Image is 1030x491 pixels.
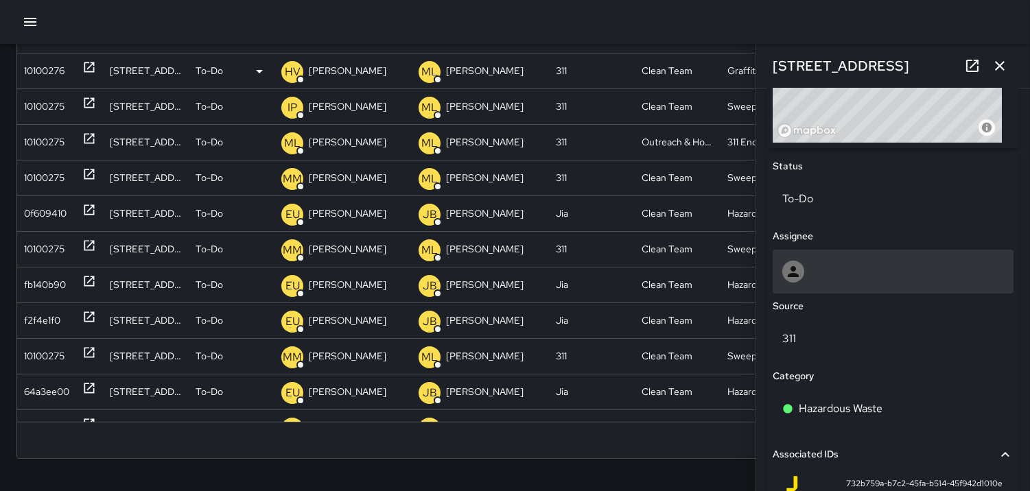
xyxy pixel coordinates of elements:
[635,374,721,409] div: Clean Team
[446,196,524,231] p: [PERSON_NAME]
[549,88,635,124] div: 311
[103,160,189,195] div: 901 Market Street
[421,242,438,259] p: ML
[196,160,223,195] p: To-Do
[24,160,65,195] div: 10100275
[721,302,806,338] div: Hazardous Waste
[721,409,806,445] div: Hazardous Waste
[103,231,189,267] div: 925 Market Street
[549,53,635,88] div: 311
[721,124,806,160] div: 311 Encampments
[721,267,806,302] div: Hazardous Waste
[446,125,524,160] p: [PERSON_NAME]
[423,278,437,294] p: JB
[196,267,223,302] p: To-Do
[24,53,65,88] div: 10100276
[24,339,65,374] div: 10100275
[196,374,223,409] p: To-Do
[283,242,302,259] p: MM
[24,410,67,445] div: 1629e720
[24,267,66,302] div: fb140b90
[446,89,524,124] p: [PERSON_NAME]
[549,195,635,231] div: Jia
[103,409,189,445] div: 1 Grove Street
[309,125,386,160] p: [PERSON_NAME]
[285,313,300,330] p: EU
[103,53,189,88] div: 98 7th Street
[423,313,437,330] p: JB
[721,53,806,88] div: Graffiti - Public
[446,410,524,445] p: [PERSON_NAME]
[309,232,386,267] p: [PERSON_NAME]
[196,339,223,374] p: To-Do
[309,374,386,409] p: [PERSON_NAME]
[196,89,223,124] p: To-Do
[103,124,189,160] div: 954 Howard Street
[549,267,635,302] div: Jia
[635,124,721,160] div: Outreach & Hospitality
[309,160,386,195] p: [PERSON_NAME]
[549,231,635,267] div: 311
[423,385,437,401] p: JB
[196,125,223,160] p: To-Do
[285,278,300,294] p: EU
[285,420,300,437] p: EU
[421,64,438,80] p: ML
[549,160,635,195] div: 311
[283,349,302,366] p: MM
[635,160,721,195] div: Clean Team
[721,88,806,124] div: Sweep
[196,53,223,88] p: To-Do
[288,99,297,116] p: IP
[24,303,60,338] div: f2f4e1f0
[309,53,386,88] p: [PERSON_NAME]
[196,410,223,445] p: To-Do
[309,196,386,231] p: [PERSON_NAME]
[635,409,721,445] div: Clean Team
[423,420,437,437] p: JB
[721,374,806,409] div: Hazardous Waste
[285,64,301,80] p: HV
[721,338,806,374] div: Sweep
[721,231,806,267] div: Sweep
[103,338,189,374] div: 969 Market Street
[284,135,301,152] p: ML
[421,171,438,187] p: ML
[103,88,189,124] div: 940 Howard Street
[309,339,386,374] p: [PERSON_NAME]
[635,231,721,267] div: Clean Team
[635,267,721,302] div: Clean Team
[103,374,189,409] div: 1250 Market Street
[24,125,65,160] div: 10100275
[446,232,524,267] p: [PERSON_NAME]
[635,338,721,374] div: Clean Team
[446,53,524,88] p: [PERSON_NAME]
[635,53,721,88] div: Clean Team
[635,302,721,338] div: Clean Team
[446,160,524,195] p: [PERSON_NAME]
[549,409,635,445] div: Jia
[421,99,438,116] p: ML
[285,385,300,401] p: EU
[285,206,300,223] p: EU
[196,232,223,267] p: To-Do
[103,267,189,302] div: 1275 Market Street
[24,232,65,267] div: 10100275
[721,195,806,231] div: Hazardous Waste
[549,124,635,160] div: 311
[309,89,386,124] p: [PERSON_NAME]
[635,88,721,124] div: Clean Team
[24,196,67,231] div: 0f609410
[635,195,721,231] div: Clean Team
[446,267,524,302] p: [PERSON_NAME]
[103,302,189,338] div: 1275 Market Street
[309,303,386,338] p: [PERSON_NAME]
[196,303,223,338] p: To-Do
[103,195,189,231] div: 1275 Market Street
[721,160,806,195] div: Sweep
[283,171,302,187] p: MM
[423,206,437,223] p: JB
[446,339,524,374] p: [PERSON_NAME]
[24,374,69,409] div: 64a3ee00
[196,196,223,231] p: To-Do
